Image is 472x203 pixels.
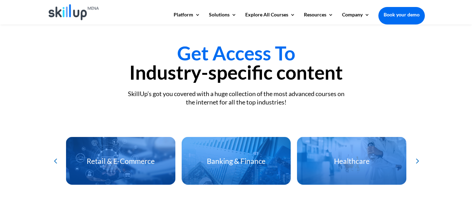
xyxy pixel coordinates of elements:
[48,90,425,106] div: SkillUp’s got you covered with a huge collection of the most advanced courses on the internet for...
[209,12,237,24] a: Solutions
[66,137,175,185] div: 4 / 12
[49,4,99,20] img: Skillup Mena
[297,137,406,185] div: 6 / 12
[50,155,61,166] div: Previous slide
[174,12,200,24] a: Platform
[48,44,425,86] h2: Industry-specific content
[177,42,295,65] span: Get Access To
[66,158,175,168] h3: Retail & E-Commerce
[181,158,291,168] h3: Banking & Finance
[181,137,291,185] div: 5 / 12
[304,12,333,24] a: Resources
[378,7,425,22] a: Book your demo
[297,158,406,168] h3: Healthcare
[356,128,472,203] iframe: Chat Widget
[342,12,370,24] a: Company
[245,12,295,24] a: Explore All Courses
